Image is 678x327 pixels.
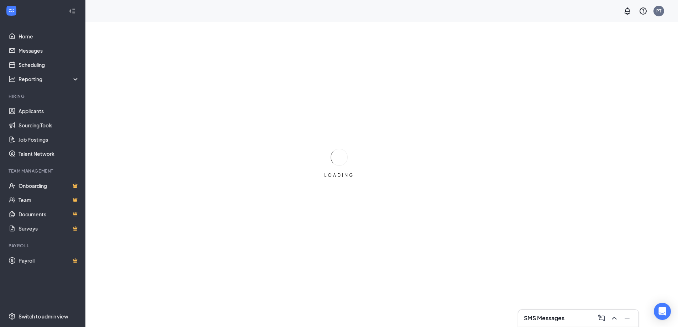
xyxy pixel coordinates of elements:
[9,243,78,249] div: Payroll
[639,7,647,15] svg: QuestionInfo
[321,172,357,178] div: LOADING
[69,7,76,15] svg: Collapse
[524,314,564,322] h3: SMS Messages
[623,314,631,322] svg: Minimize
[597,314,606,322] svg: ComposeMessage
[19,104,79,118] a: Applicants
[19,193,79,207] a: TeamCrown
[623,7,632,15] svg: Notifications
[19,207,79,221] a: DocumentsCrown
[9,75,16,83] svg: Analysis
[9,93,78,99] div: Hiring
[19,221,79,236] a: SurveysCrown
[19,147,79,161] a: Talent Network
[19,253,79,268] a: PayrollCrown
[9,168,78,174] div: Team Management
[19,313,68,320] div: Switch to admin view
[19,75,80,83] div: Reporting
[656,8,661,14] div: PT
[596,312,607,324] button: ComposeMessage
[19,132,79,147] a: Job Postings
[621,312,633,324] button: Minimize
[19,58,79,72] a: Scheduling
[19,43,79,58] a: Messages
[19,29,79,43] a: Home
[9,313,16,320] svg: Settings
[19,118,79,132] a: Sourcing Tools
[609,312,620,324] button: ChevronUp
[654,303,671,320] div: Open Intercom Messenger
[19,179,79,193] a: OnboardingCrown
[8,7,15,14] svg: WorkstreamLogo
[610,314,619,322] svg: ChevronUp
